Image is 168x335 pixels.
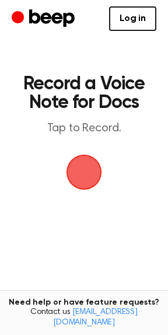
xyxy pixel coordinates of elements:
a: Log in [109,6,156,31]
a: [EMAIL_ADDRESS][DOMAIN_NAME] [53,308,138,327]
a: Beep [12,8,78,30]
span: Contact us [7,308,161,328]
p: Tap to Record. [21,121,147,136]
h1: Record a Voice Note for Docs [21,75,147,112]
button: Beep Logo [66,155,101,190]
